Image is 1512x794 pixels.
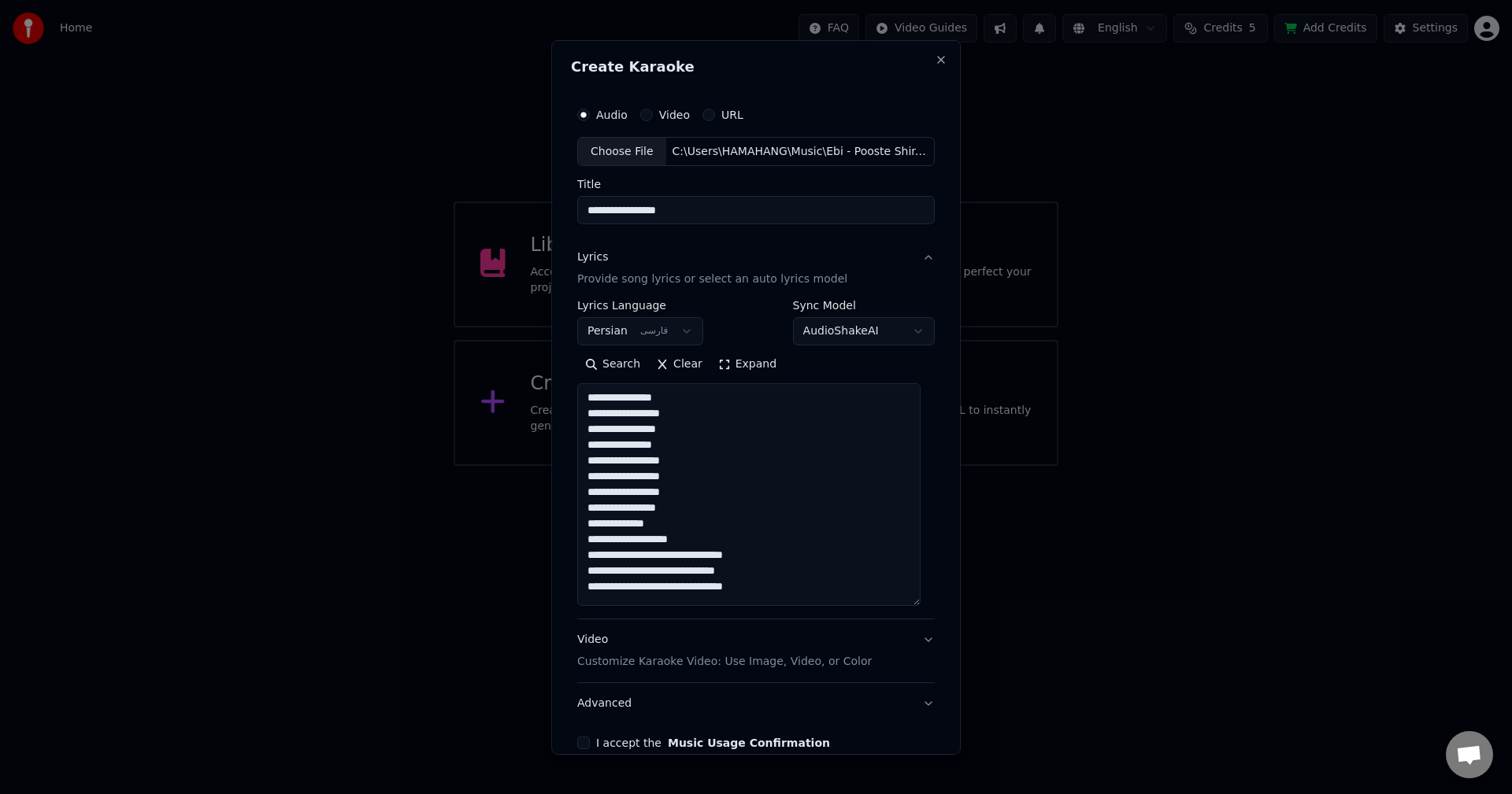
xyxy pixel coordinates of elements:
[577,654,872,670] p: Customize Karaoke Video: Use Image, Video, or Color
[577,271,847,287] p: Provide song lyrics or select an auto lyrics model
[577,300,703,311] label: Lyrics Language
[666,143,934,159] div: C:\Users\HAMAHANG\Music\Ebi - Pooste Shir.mp3
[577,632,872,670] div: Video
[577,249,608,265] div: Lyrics
[577,300,935,619] div: LyricsProvide song lyrics or select an auto lyrics model
[668,737,830,748] button: I accept the
[577,352,648,377] button: Search
[710,352,784,377] button: Expand
[577,237,935,300] button: LyricsProvide song lyrics or select an auto lyrics model
[648,352,710,377] button: Clear
[578,137,666,165] div: Choose File
[721,109,743,120] label: URL
[571,59,941,73] h2: Create Karaoke
[659,109,690,120] label: Video
[596,109,628,120] label: Audio
[577,179,935,190] label: Title
[793,300,935,311] label: Sync Model
[596,737,830,748] label: I accept the
[577,683,935,724] button: Advanced
[577,619,935,682] button: VideoCustomize Karaoke Video: Use Image, Video, or Color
